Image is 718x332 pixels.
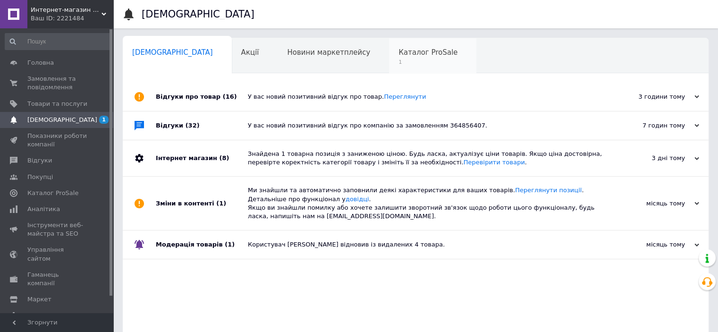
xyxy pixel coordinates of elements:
[27,100,87,108] span: Товари та послуги
[605,121,699,130] div: 7 годин тому
[398,59,457,66] span: 1
[248,121,605,130] div: У вас новий позитивний відгук про компанію за замовленням 364856407.
[225,241,235,248] span: (1)
[241,48,259,57] span: Акції
[248,186,605,221] div: Ми знайшли та автоматично заповнили деякі характеристики для ваших товарів. . Детальніше про функ...
[248,150,605,167] div: Знайдена 1 товарна позиція з заниженою ціною. Будь ласка, актуалізує ціни товарів. Якщо ціна дост...
[219,154,229,162] span: (8)
[27,132,87,149] span: Показники роботи компанії
[27,295,51,304] span: Маркет
[464,159,525,166] a: Перевірити товари
[223,93,237,100] span: (16)
[27,205,60,213] span: Аналітика
[186,122,200,129] span: (32)
[27,246,87,263] span: Управління сайтом
[216,200,226,207] span: (1)
[27,59,54,67] span: Головна
[27,156,52,165] span: Відгуки
[27,311,76,320] span: Налаштування
[27,75,87,92] span: Замовлення та повідомлення
[31,6,101,14] span: Интернет-магазин "GLADYS"
[605,240,699,249] div: місяць тому
[156,230,248,259] div: Модерація товарів
[248,93,605,101] div: У вас новий позитивний відгук про товар.
[398,48,457,57] span: Каталог ProSale
[27,189,78,197] span: Каталог ProSale
[27,173,53,181] span: Покупці
[384,93,426,100] a: Переглянути
[27,271,87,288] span: Гаманець компанії
[156,83,248,111] div: Відгуки про товар
[156,140,248,176] div: Інтернет магазин
[346,196,369,203] a: довідці
[5,33,111,50] input: Пошук
[142,9,254,20] h1: [DEMOGRAPHIC_DATA]
[156,177,248,230] div: Зміни в контенті
[31,14,113,23] div: Ваш ID: 2221484
[605,93,699,101] div: 3 години тому
[515,187,582,194] a: Переглянути позиції
[287,48,370,57] span: Новини маркетплейсу
[99,116,109,124] span: 1
[132,48,213,57] span: [DEMOGRAPHIC_DATA]
[156,111,248,140] div: Відгуки
[27,116,97,124] span: [DEMOGRAPHIC_DATA]
[605,154,699,162] div: 3 дні тому
[248,240,605,249] div: Користувач [PERSON_NAME] відновив із видалених 4 товара.
[27,221,87,238] span: Інструменти веб-майстра та SEO
[605,199,699,208] div: місяць тому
